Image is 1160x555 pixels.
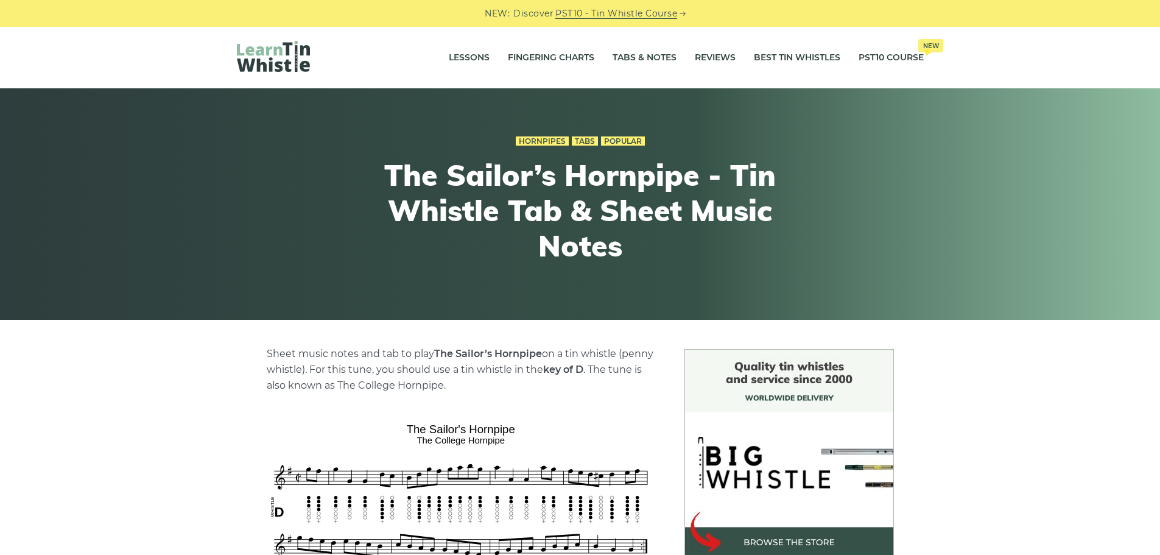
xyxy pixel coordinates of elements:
[859,43,924,73] a: PST10 CourseNew
[449,43,490,73] a: Lessons
[516,136,569,146] a: Hornpipes
[267,346,655,394] p: Sheet music notes and tab to play on a tin whistle (penny whistle). For this tune, you should use...
[918,39,943,52] span: New
[434,348,542,359] strong: The Sailor’s Hornpipe
[754,43,840,73] a: Best Tin Whistles
[237,41,310,72] img: LearnTinWhistle.com
[601,136,645,146] a: Popular
[543,364,583,375] strong: key of D
[695,43,736,73] a: Reviews
[508,43,594,73] a: Fingering Charts
[572,136,598,146] a: Tabs
[613,43,677,73] a: Tabs & Notes
[356,158,804,263] h1: The Sailor’s Hornpipe - Tin Whistle Tab & Sheet Music Notes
